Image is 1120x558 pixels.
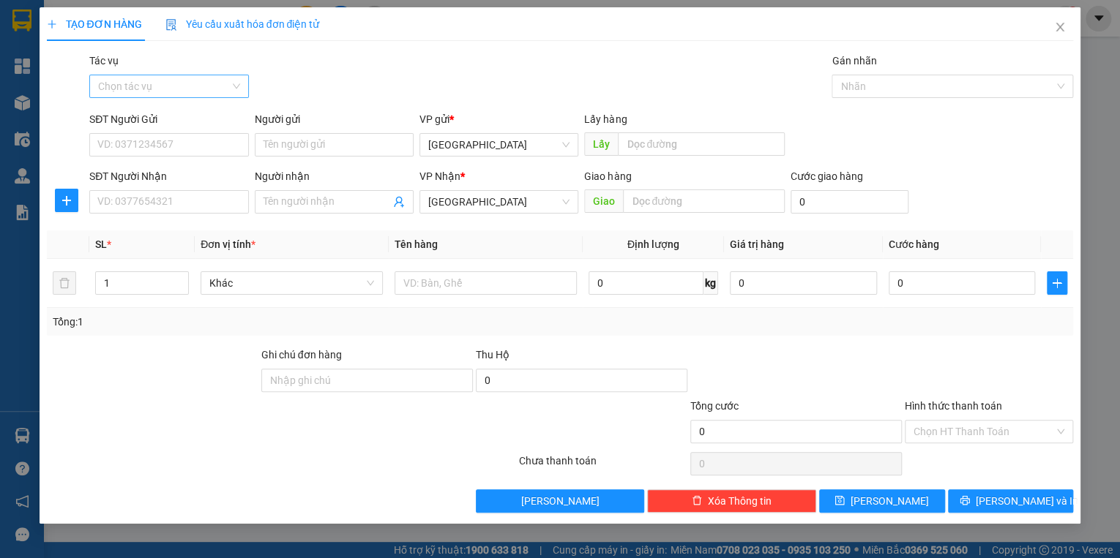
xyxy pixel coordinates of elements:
[1054,21,1066,33] span: close
[201,238,255,250] span: Đơn vị tính
[56,195,78,206] span: plus
[791,170,863,182] label: Cước giao hàng
[819,489,945,513] button: save[PERSON_NAME]
[692,495,702,507] span: delete
[791,190,908,214] input: Cước giao hàng
[95,238,107,250] span: SL
[708,493,772,509] span: Xóa Thông tin
[53,314,433,330] div: Tổng: 1
[623,189,785,213] input: Dọc đường
[1048,277,1067,289] span: plus
[690,400,739,412] span: Tổng cước
[419,170,460,182] span: VP Nhận
[647,489,815,513] button: deleteXóa Thông tin
[517,453,688,478] div: Chưa thanh toán
[419,111,578,127] div: VP gửi
[261,349,342,361] label: Ghi chú đơn hàng
[703,271,718,295] span: kg
[255,168,414,184] div: Người nhận
[832,55,876,67] label: Gán nhãn
[165,19,177,31] img: icon
[889,238,939,250] span: Cước hàng
[948,489,1074,513] button: printer[PERSON_NAME] và In
[584,113,627,125] span: Lấy hàng
[47,19,57,29] span: plus
[476,349,509,361] span: Thu Hộ
[89,55,119,67] label: Tác vụ
[1039,7,1080,48] button: Close
[165,18,320,30] span: Yêu cầu xuất hóa đơn điện tử
[618,132,785,156] input: Dọc đường
[476,489,644,513] button: [PERSON_NAME]
[584,132,618,156] span: Lấy
[209,272,374,294] span: Khác
[851,493,929,509] span: [PERSON_NAME]
[255,111,414,127] div: Người gửi
[976,493,1078,509] span: [PERSON_NAME] và In
[89,168,248,184] div: SĐT Người Nhận
[1047,271,1067,295] button: plus
[584,170,631,182] span: Giao hàng
[584,189,623,213] span: Giao
[835,495,845,507] span: save
[395,271,577,295] input: VD: Bàn, Ghế
[428,191,570,213] span: Đà Nẵng
[393,196,405,208] span: user-add
[55,189,78,212] button: plus
[47,18,142,30] span: TẠO ĐƠN HÀNG
[89,111,248,127] div: SĐT Người Gửi
[905,400,1002,412] label: Hình thức thanh toán
[395,238,438,250] span: Tên hàng
[428,134,570,156] span: Bình Định
[730,238,784,250] span: Giá trị hàng
[627,238,679,250] span: Định lượng
[261,369,473,392] input: Ghi chú đơn hàng
[53,271,76,295] button: delete
[960,495,970,507] span: printer
[521,493,600,509] span: [PERSON_NAME]
[730,271,877,295] input: 0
